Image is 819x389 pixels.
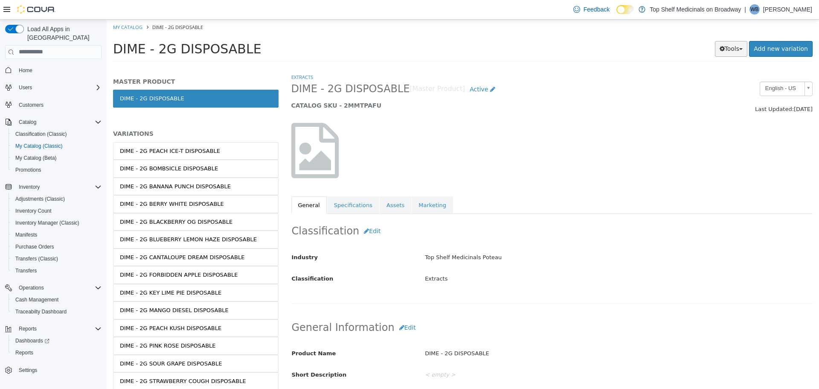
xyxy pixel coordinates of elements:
[19,184,40,190] span: Inventory
[15,243,54,250] span: Purchase Orders
[12,218,83,228] a: Inventory Manager (Classic)
[12,336,102,346] span: Dashboards
[2,181,105,193] button: Inventory
[24,25,102,42] span: Load All Apps in [GEOGRAPHIC_DATA]
[12,230,41,240] a: Manifests
[642,21,706,37] a: Add new variation
[2,64,105,76] button: Home
[19,84,32,91] span: Users
[363,66,381,73] span: Active
[12,153,60,163] a: My Catalog (Beta)
[9,217,105,229] button: Inventory Manager (Classic)
[15,131,67,137] span: Classification (Classic)
[616,14,617,15] span: Dark Mode
[17,5,55,14] img: Cova
[9,241,105,253] button: Purchase Orders
[763,4,812,15] p: [PERSON_NAME]
[12,206,102,216] span: Inventory Count
[12,242,102,252] span: Purchase Orders
[9,294,105,306] button: Cash Management
[13,357,139,366] div: DIME - 2G STRAWBERRY COUGH DISPOSABLE
[2,82,105,94] button: Users
[185,234,212,241] span: Industry
[9,152,105,164] button: My Catalog (Beta)
[12,295,62,305] a: Cash Management
[12,336,53,346] a: Dashboards
[15,349,33,356] span: Reports
[12,206,55,216] a: Inventory Count
[15,65,36,76] a: Home
[253,204,279,219] button: Edit
[15,255,58,262] span: Transfers (Classic)
[15,82,35,93] button: Users
[15,283,102,293] span: Operations
[12,194,102,204] span: Adjustments (Classic)
[15,100,47,110] a: Customers
[15,337,49,344] span: Dashboards
[13,145,111,153] div: DIME - 2G BOMBSICLE DISPOSABLE
[9,265,105,277] button: Transfers
[185,331,229,337] span: Product Name
[15,365,102,375] span: Settings
[12,254,61,264] a: Transfers (Classic)
[15,65,102,76] span: Home
[15,324,102,334] span: Reports
[15,219,79,226] span: Inventory Manager (Classic)
[653,62,694,76] span: English - US
[9,335,105,347] a: Dashboards
[15,167,41,173] span: Promotions
[13,322,109,331] div: DIME - 2G PINK ROSE DISPOSABLE
[46,4,96,11] span: DIME - 2G DISPOSABLE
[9,253,105,265] button: Transfers (Classic)
[15,155,57,161] span: My Catalog (Beta)
[185,177,220,195] a: General
[15,283,47,293] button: Operations
[687,86,706,93] span: [DATE]
[273,177,305,195] a: Assets
[12,141,102,151] span: My Catalog (Classic)
[2,323,105,335] button: Reports
[9,164,105,176] button: Promotions
[15,231,37,238] span: Manifests
[13,304,115,313] div: DIME - 2G PEACH KUSH DISPOSABLE
[608,21,641,37] button: Tools
[2,364,105,376] button: Settings
[570,1,613,18] a: Feedback
[12,266,102,276] span: Transfers
[749,4,760,15] div: WAYLEN BUNN
[9,193,105,205] button: Adjustments (Classic)
[12,242,58,252] a: Purchase Orders
[744,4,746,15] p: |
[19,102,44,108] span: Customers
[15,182,43,192] button: Inventory
[9,140,105,152] button: My Catalog (Classic)
[19,119,36,126] span: Catalog
[9,229,105,241] button: Manifests
[15,308,67,315] span: Traceabilty Dashboard
[303,66,359,73] small: [Master Product]
[6,4,36,11] a: My Catalog
[6,22,155,37] span: DIME - 2G DISPOSABLE
[185,352,240,358] span: Short Description
[15,196,65,202] span: Adjustments (Classic)
[15,365,41,375] a: Settings
[288,300,314,316] button: Edit
[185,256,227,262] span: Classification
[15,117,40,127] button: Catalog
[12,129,102,139] span: Classification (Classic)
[6,70,172,88] a: DIME - 2G DISPOSABLE
[12,348,102,358] span: Reports
[13,180,117,189] div: DIME - 2G BERRY WHITE DISPOSABLE
[13,234,138,242] div: DIME - 2G CANTALOUPE DREAM DISPOSABLE
[584,5,610,14] span: Feedback
[13,340,115,348] div: DIME - 2G SOUR GRAPE DISPOSABLE
[312,231,712,246] div: Top Shelf Medicinals Poteau
[750,4,758,15] span: WB
[185,300,706,316] h2: General Information
[185,54,206,61] a: Extracts
[12,141,66,151] a: My Catalog (Classic)
[9,205,105,217] button: Inventory Count
[15,267,37,274] span: Transfers
[13,163,124,171] div: DIME - 2G BANANA PUNCH DISPOSABLE
[185,204,706,219] h2: Classification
